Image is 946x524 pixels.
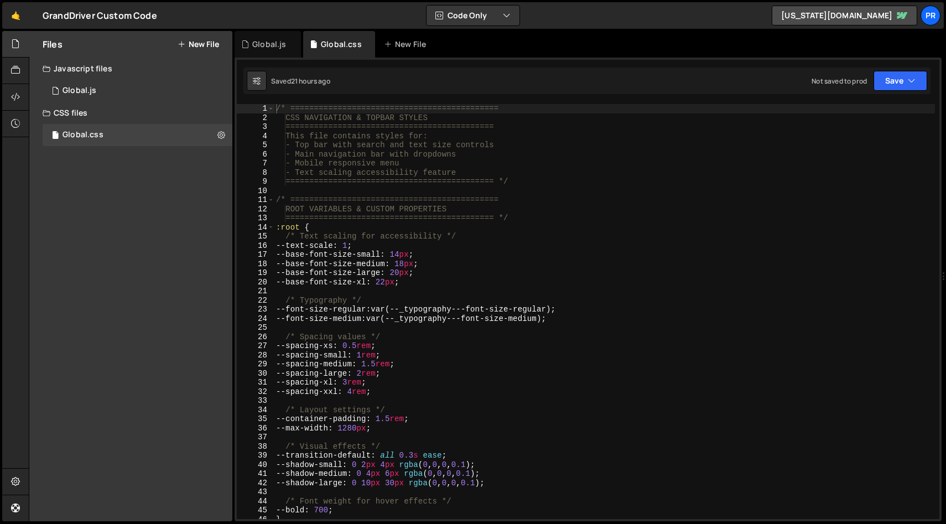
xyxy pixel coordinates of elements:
[237,159,274,168] div: 7
[237,186,274,196] div: 10
[237,414,274,424] div: 35
[237,460,274,470] div: 40
[237,497,274,506] div: 44
[237,141,274,150] div: 5
[237,260,274,269] div: 18
[2,2,29,29] a: 🤙
[237,314,274,324] div: 24
[63,130,103,140] div: Global.css
[237,369,274,378] div: 30
[237,250,274,260] div: 17
[237,205,274,214] div: 12
[237,469,274,479] div: 41
[237,287,274,296] div: 21
[43,38,63,50] h2: Files
[252,39,286,50] div: Global.js
[427,6,519,25] button: Code Only
[237,424,274,433] div: 36
[237,232,274,241] div: 15
[921,6,940,25] a: PR
[237,442,274,452] div: 38
[237,150,274,159] div: 6
[237,132,274,141] div: 4
[271,76,330,86] div: Saved
[237,177,274,186] div: 9
[384,39,430,50] div: New File
[237,296,274,305] div: 22
[874,71,927,91] button: Save
[237,268,274,278] div: 19
[237,305,274,314] div: 23
[178,40,219,49] button: New File
[321,39,362,50] div: Global.css
[237,360,274,369] div: 29
[237,323,274,333] div: 25
[237,278,274,287] div: 20
[237,223,274,232] div: 14
[237,433,274,442] div: 37
[63,86,96,96] div: Global.js
[237,341,274,351] div: 27
[812,76,867,86] div: Not saved to prod
[43,124,232,146] div: 16776/45854.css
[237,168,274,178] div: 8
[29,58,232,80] div: Javascript files
[237,113,274,123] div: 2
[237,122,274,132] div: 3
[237,378,274,387] div: 31
[772,6,917,25] a: [US_STATE][DOMAIN_NAME]
[237,104,274,113] div: 1
[237,351,274,360] div: 28
[43,9,157,22] div: GrandDriver Custom Code
[237,195,274,205] div: 11
[237,487,274,497] div: 43
[237,333,274,342] div: 26
[43,80,232,102] div: 16776/45855.js
[237,241,274,251] div: 16
[237,506,274,515] div: 45
[237,479,274,488] div: 42
[237,451,274,460] div: 39
[237,396,274,406] div: 33
[29,102,232,124] div: CSS files
[291,76,330,86] div: 21 hours ago
[237,214,274,223] div: 13
[237,406,274,415] div: 34
[237,387,274,397] div: 32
